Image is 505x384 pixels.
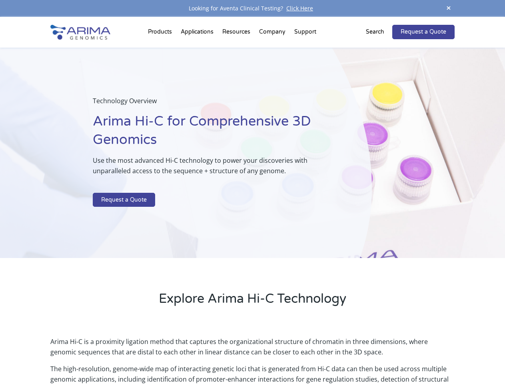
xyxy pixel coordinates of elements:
h1: Arima Hi-C for Comprehensive 3D Genomics [93,112,331,155]
a: Request a Quote [392,25,455,39]
p: Arima Hi-C is a proximity ligation method that captures the organizational structure of chromatin... [50,336,454,364]
p: Technology Overview [93,96,331,112]
div: Looking for Aventa Clinical Testing? [50,3,454,14]
p: Use the most advanced Hi-C technology to power your discoveries with unparalleled access to the s... [93,155,331,182]
a: Request a Quote [93,193,155,207]
h2: Explore Arima Hi-C Technology [50,290,454,314]
img: Arima-Genomics-logo [50,25,110,40]
a: Click Here [283,4,316,12]
p: Search [366,27,384,37]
